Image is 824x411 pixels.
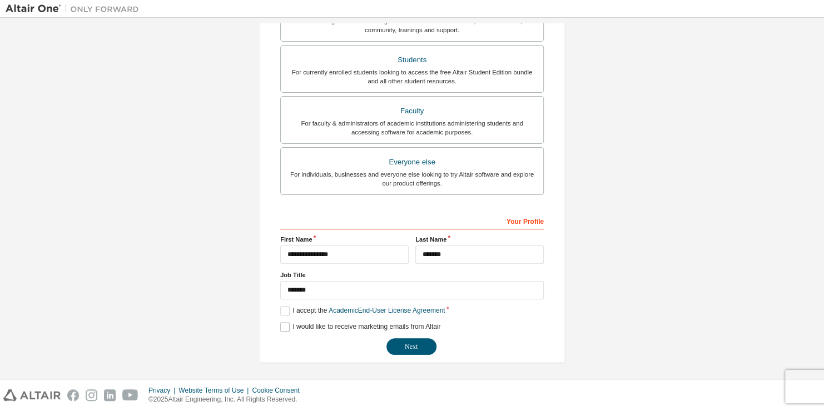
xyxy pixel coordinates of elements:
a: Academic End-User License Agreement [329,307,445,314]
label: I accept the [280,306,445,315]
div: For faculty & administrators of academic institutions administering students and accessing softwa... [287,119,537,137]
div: Everyone else [287,154,537,170]
div: For currently enrolled students looking to access the free Altair Student Edition bundle and all ... [287,68,537,86]
label: Job Title [280,270,544,279]
img: facebook.svg [67,389,79,401]
div: Cookie Consent [252,386,306,395]
p: © 2025 Altair Engineering, Inc. All Rights Reserved. [148,395,306,404]
div: For existing customers looking to access software downloads, HPC resources, community, trainings ... [287,17,537,34]
div: Faculty [287,103,537,119]
button: Next [386,338,436,355]
img: altair_logo.svg [3,389,61,401]
label: I would like to receive marketing emails from Altair [280,322,440,332]
img: youtube.svg [122,389,138,401]
div: Website Terms of Use [178,386,252,395]
div: Your Profile [280,212,544,229]
img: Altair One [6,3,145,14]
div: Privacy [148,386,178,395]
div: Students [287,52,537,68]
img: linkedin.svg [104,389,116,401]
label: First Name [280,235,409,244]
div: For individuals, businesses and everyone else looking to try Altair software and explore our prod... [287,170,537,188]
img: instagram.svg [86,389,97,401]
label: Last Name [415,235,544,244]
